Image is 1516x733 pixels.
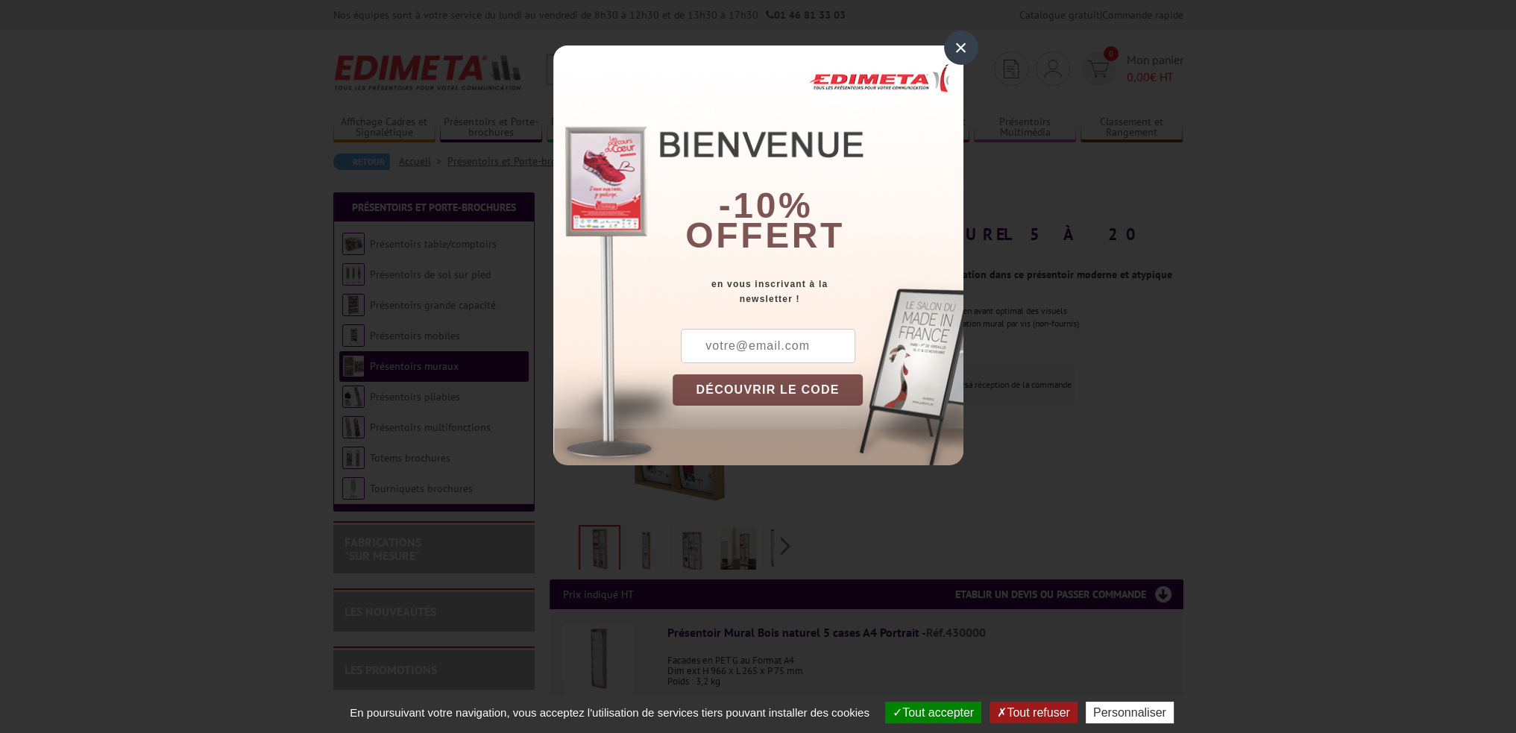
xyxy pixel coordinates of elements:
button: Personnaliser (fenêtre modale) [1086,702,1174,723]
font: offert [685,216,845,255]
button: Tout accepter [885,702,981,723]
button: DÉCOUVRIR LE CODE [673,374,864,406]
b: -10% [719,186,813,225]
div: × [944,31,978,65]
button: Tout refuser [990,702,1077,723]
input: votre@email.com [681,329,855,363]
div: en vous inscrivant à la newsletter ! [673,277,963,306]
span: En poursuivant votre navigation, vous acceptez l'utilisation de services tiers pouvant installer ... [342,706,877,719]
